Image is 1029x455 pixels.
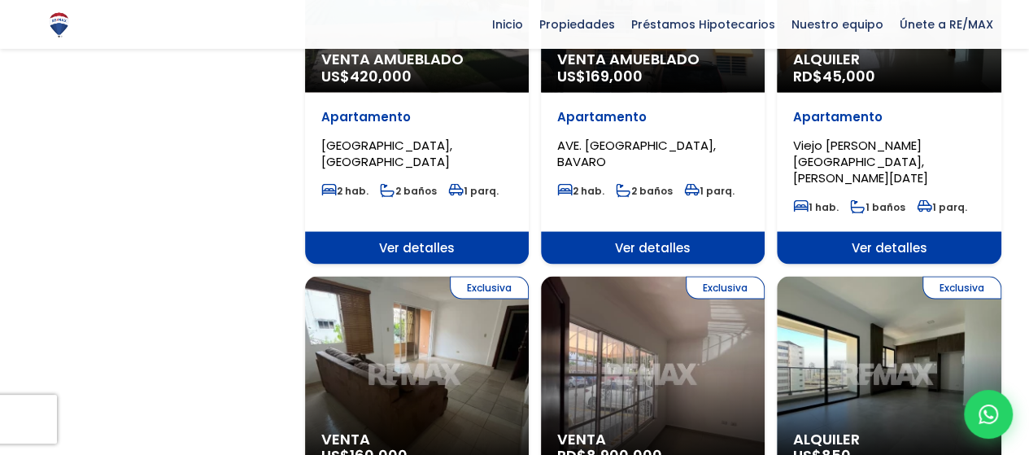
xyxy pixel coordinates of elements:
[531,12,623,37] span: Propiedades
[321,65,412,85] span: US$
[350,65,412,85] span: 420,000
[917,199,967,213] span: 1 parq.
[793,108,984,125] p: Apartamento
[557,136,716,169] span: AVE. [GEOGRAPHIC_DATA], BAVARO
[321,431,512,447] span: Venta
[892,12,1001,37] span: Únete a RE/MAX
[686,276,765,299] span: Exclusiva
[321,183,368,197] span: 2 hab.
[850,199,905,213] span: 1 baños
[822,65,875,85] span: 45,000
[305,231,529,264] span: Ver detalles
[557,183,604,197] span: 2 hab.
[45,11,73,39] img: Logo de REMAX
[922,276,1001,299] span: Exclusiva
[557,65,643,85] span: US$
[557,108,748,125] p: Apartamento
[777,231,1001,264] span: Ver detalles
[321,51,512,68] span: Venta Amueblado
[684,183,735,197] span: 1 parq.
[793,65,875,85] span: RD$
[793,431,984,447] span: Alquiler
[321,108,512,125] p: Apartamento
[448,183,499,197] span: 1 parq.
[793,51,984,68] span: Alquiler
[541,231,765,264] span: Ver detalles
[793,136,928,186] span: Viejo [PERSON_NAME][GEOGRAPHIC_DATA], [PERSON_NAME][DATE]
[793,199,839,213] span: 1 hab.
[623,12,783,37] span: Préstamos Hipotecarios
[586,65,643,85] span: 169,000
[380,183,437,197] span: 2 baños
[557,431,748,447] span: Venta
[616,183,673,197] span: 2 baños
[557,51,748,68] span: Venta Amueblado
[783,12,892,37] span: Nuestro equipo
[321,136,452,169] span: [GEOGRAPHIC_DATA], [GEOGRAPHIC_DATA]
[484,12,531,37] span: Inicio
[450,276,529,299] span: Exclusiva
